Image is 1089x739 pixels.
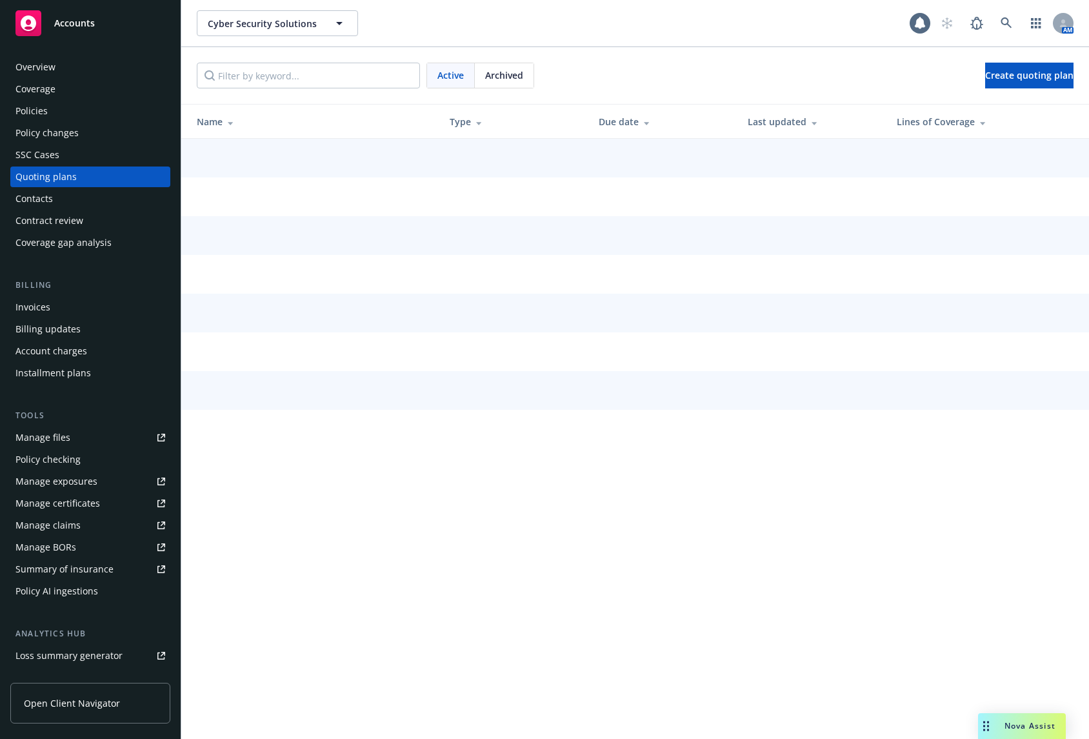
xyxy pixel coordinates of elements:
[54,18,95,28] span: Accounts
[15,493,100,514] div: Manage certificates
[15,515,81,536] div: Manage claims
[10,559,170,580] a: Summary of insurance
[485,68,523,82] span: Archived
[197,115,429,128] div: Name
[978,713,1066,739] button: Nova Assist
[10,5,170,41] a: Accounts
[15,101,48,121] div: Policies
[897,115,1046,128] div: Lines of Coverage
[15,581,98,602] div: Policy AI ingestions
[15,297,50,318] div: Invoices
[10,79,170,99] a: Coverage
[450,115,578,128] div: Type
[10,627,170,640] div: Analytics hub
[15,145,59,165] div: SSC Cases
[15,559,114,580] div: Summary of insurance
[10,493,170,514] a: Manage certificates
[15,79,55,99] div: Coverage
[964,10,990,36] a: Report a Bug
[10,471,170,492] a: Manage exposures
[10,232,170,253] a: Coverage gap analysis
[10,210,170,231] a: Contract review
[10,145,170,165] a: SSC Cases
[994,10,1019,36] a: Search
[197,63,420,88] input: Filter by keyword...
[1004,720,1055,731] span: Nova Assist
[10,188,170,209] a: Contacts
[10,409,170,422] div: Tools
[15,167,77,187] div: Quoting plans
[10,363,170,383] a: Installment plans
[15,471,97,492] div: Manage exposures
[15,341,87,361] div: Account charges
[15,232,112,253] div: Coverage gap analysis
[10,427,170,448] a: Manage files
[10,645,170,666] a: Loss summary generator
[10,57,170,77] a: Overview
[437,68,464,82] span: Active
[15,645,123,666] div: Loss summary generator
[1023,10,1049,36] a: Switch app
[10,101,170,121] a: Policies
[15,123,79,143] div: Policy changes
[985,63,1074,88] a: Create quoting plan
[197,10,358,36] button: Cyber Security Solutions
[10,319,170,339] a: Billing updates
[10,537,170,558] a: Manage BORs
[15,319,81,339] div: Billing updates
[24,696,120,710] span: Open Client Navigator
[10,167,170,187] a: Quoting plans
[978,713,994,739] div: Drag to move
[15,210,83,231] div: Contract review
[10,515,170,536] a: Manage claims
[599,115,727,128] div: Due date
[10,341,170,361] a: Account charges
[15,449,81,470] div: Policy checking
[985,69,1074,81] span: Create quoting plan
[10,581,170,602] a: Policy AI ingestions
[10,123,170,143] a: Policy changes
[10,279,170,292] div: Billing
[15,188,53,209] div: Contacts
[10,449,170,470] a: Policy checking
[15,57,55,77] div: Overview
[10,297,170,318] a: Invoices
[208,17,319,30] span: Cyber Security Solutions
[15,427,70,448] div: Manage files
[934,10,960,36] a: Start snowing
[15,537,76,558] div: Manage BORs
[15,363,91,383] div: Installment plans
[748,115,876,128] div: Last updated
